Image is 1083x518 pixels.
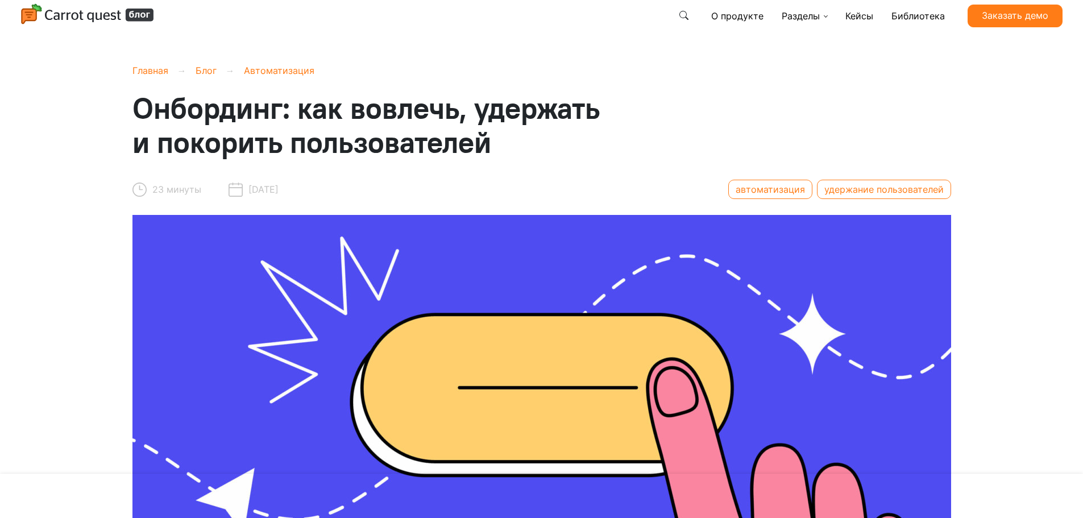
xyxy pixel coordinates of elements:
a: Автоматизация [244,65,314,76]
a: Заказать демо [968,5,1063,27]
a: автоматизация [728,180,812,199]
a: Главная [132,65,168,76]
div: [DATE] [229,177,279,201]
a: О продукте [707,5,768,27]
a: Кейсы [841,5,878,27]
a: Разделы [777,5,832,27]
div: 23 минуты [132,177,201,201]
span: Онбординг: как вовлечь, удержать и покорить пользователей [132,89,600,161]
a: удержание пользователей [817,180,951,199]
a: Блог [196,65,217,76]
a: Библиотека [887,5,949,27]
img: Carrot quest [20,3,155,26]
